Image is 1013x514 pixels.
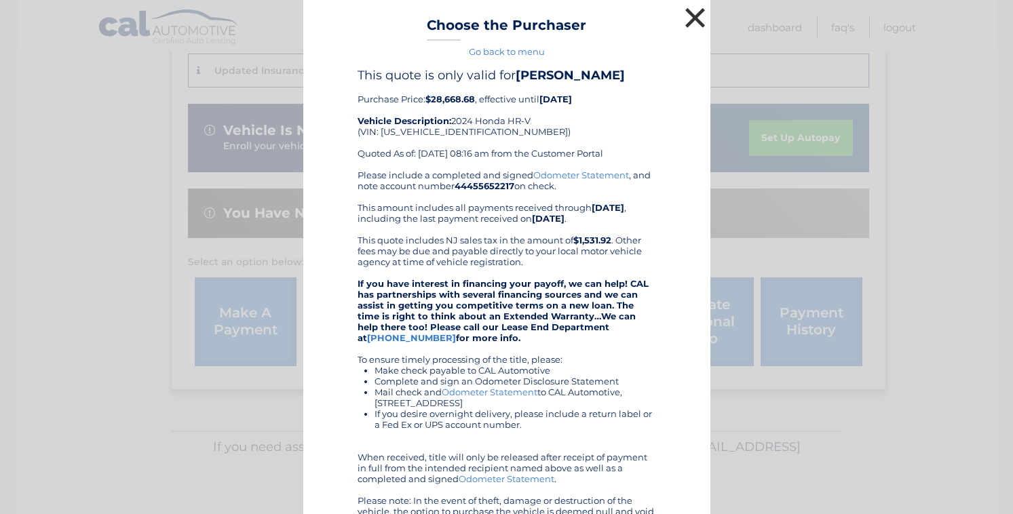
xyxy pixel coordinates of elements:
[358,68,656,170] div: Purchase Price: , effective until 2024 Honda HR-V (VIN: [US_VEHICLE_IDENTIFICATION_NUMBER]) Quote...
[459,473,554,484] a: Odometer Statement
[375,365,656,376] li: Make check payable to CAL Automotive
[427,17,586,41] h3: Choose the Purchaser
[455,180,514,191] b: 44455652217
[682,4,709,31] button: ×
[358,278,649,343] strong: If you have interest in financing your payoff, we can help! CAL has partnerships with several fin...
[375,387,656,408] li: Mail check and to CAL Automotive, [STREET_ADDRESS]
[442,387,537,397] a: Odometer Statement
[592,202,624,213] b: [DATE]
[469,46,545,57] a: Go back to menu
[358,68,656,83] h4: This quote is only valid for
[375,408,656,430] li: If you desire overnight delivery, please include a return label or a Fed Ex or UPS account number.
[516,68,625,83] b: [PERSON_NAME]
[573,235,611,245] b: $1,531.92
[532,213,565,224] b: [DATE]
[358,115,451,126] strong: Vehicle Description:
[367,332,456,343] a: [PHONE_NUMBER]
[539,94,572,104] b: [DATE]
[375,376,656,387] li: Complete and sign an Odometer Disclosure Statement
[533,170,629,180] a: Odometer Statement
[425,94,475,104] b: $28,668.68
